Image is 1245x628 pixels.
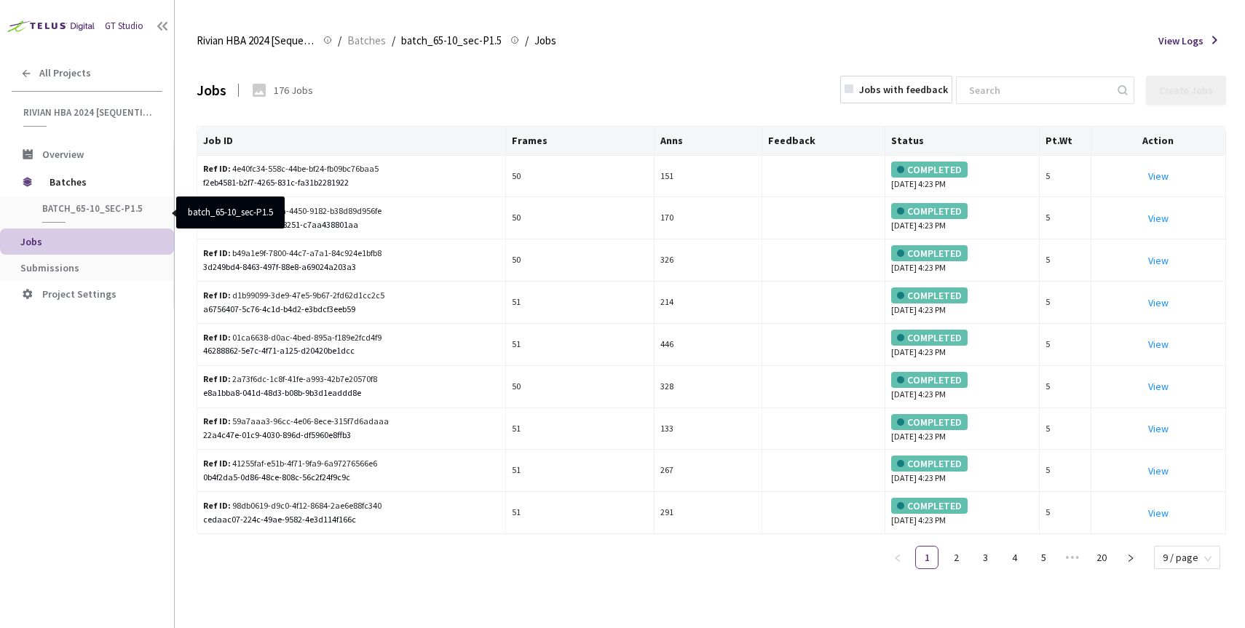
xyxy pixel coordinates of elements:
[1003,546,1026,569] li: 4
[1119,546,1142,569] button: right
[1040,197,1091,239] td: 5
[891,372,968,388] div: COMPLETED
[762,127,886,156] th: Feedback
[392,32,395,49] li: /
[655,239,762,282] td: 326
[203,344,499,358] div: 46288862-5e7c-4f71-a125-d20420be1dcc
[1040,156,1091,198] td: 5
[915,546,938,569] li: 1
[891,162,1033,191] div: [DATE] 4:23 PM
[655,366,762,408] td: 328
[1148,464,1169,477] a: View
[203,247,231,258] b: Ref ID:
[1040,408,1091,450] td: 5
[655,197,762,239] td: 170
[1040,282,1091,324] td: 5
[20,235,42,248] span: Jobs
[401,32,502,49] span: batch_65-10_sec-P1.5
[1040,366,1091,408] td: 5
[203,205,231,216] b: Ref ID:
[891,162,968,178] div: COMPLETED
[203,331,390,345] div: 01ca6638-d0ac-4bed-895a-f189e2fcd4f9
[891,245,1033,275] div: [DATE] 4:23 PM
[891,456,968,472] div: COMPLETED
[960,77,1115,103] input: Search
[203,303,499,317] div: a6756407-5c76-4c1d-b4d2-e3bdcf3eeb59
[1119,546,1142,569] li: Next Page
[974,546,996,568] a: 3
[893,554,902,563] span: left
[891,414,968,430] div: COMPLETED
[506,282,655,324] td: 51
[1032,546,1055,569] li: 5
[203,415,390,429] div: 59a7aaa3-96cc-4e06-8ece-315f7d6adaaa
[42,202,150,215] span: batch_65-10_sec-P1.5
[1148,380,1169,393] a: View
[203,289,390,303] div: d1b99099-3de9-47e5-9b67-2fd62d1cc2c5
[1032,546,1054,568] a: 5
[506,408,655,450] td: 51
[203,457,390,471] div: 41255faf-e51b-4f71-9fa9-6a97276566e6
[42,287,116,301] span: Project Settings
[891,498,1033,528] div: [DATE] 4:23 PM
[1040,450,1091,492] td: 5
[1148,422,1169,435] a: View
[1061,546,1084,569] li: Next 5 Pages
[506,156,655,198] td: 50
[891,245,968,261] div: COMPLETED
[506,127,655,156] th: Frames
[655,450,762,492] td: 267
[203,204,390,218] div: e0719904-9f1a-4450-9182-b38d89d956fe
[945,546,967,568] a: 2
[1148,338,1169,351] a: View
[20,261,79,274] span: Submissions
[506,492,655,534] td: 51
[891,330,968,346] div: COMPLETED
[1003,546,1025,568] a: 4
[655,282,762,324] td: 214
[859,82,948,98] div: Jobs with feedback
[506,366,655,408] td: 50
[1158,33,1203,49] span: View Logs
[506,324,655,366] td: 51
[891,287,968,303] div: COMPLETED
[203,500,231,511] b: Ref ID:
[197,127,506,156] th: Job ID
[1126,554,1135,563] span: right
[203,471,499,485] div: 0b4f2da5-0d86-48ce-808c-56c2f24f9c9c
[1061,546,1084,569] span: •••
[203,162,390,176] div: 4e40fc34-558c-44be-bf24-fb09bc76baa5
[203,416,231,426] b: Ref ID:
[203,513,499,527] div: cedaac07-224c-49ae-9582-4e3d114f166c
[203,373,231,384] b: Ref ID:
[1148,170,1169,183] a: View
[203,163,231,174] b: Ref ID:
[655,408,762,450] td: 133
[1090,546,1113,569] li: 20
[42,148,84,161] span: Overview
[203,290,231,301] b: Ref ID:
[973,546,997,569] li: 3
[506,239,655,282] td: 50
[344,32,389,48] a: Batches
[1148,212,1169,225] a: View
[197,79,226,101] div: Jobs
[1040,127,1091,156] th: Pt.Wt
[1040,492,1091,534] td: 5
[50,167,149,196] span: Batches
[525,32,529,49] li: /
[347,32,386,49] span: Batches
[203,332,231,343] b: Ref ID:
[916,546,938,568] a: 1
[1091,127,1226,156] th: Action
[885,127,1040,156] th: Status
[338,32,341,49] li: /
[1148,506,1169,520] a: View
[1159,84,1213,96] div: Create Jobs
[891,498,968,514] div: COMPLETED
[891,456,1033,485] div: [DATE] 4:23 PM
[655,156,762,198] td: 151
[1040,324,1091,366] td: 5
[891,330,1033,359] div: [DATE] 4:23 PM
[23,106,154,119] span: Rivian HBA 2024 [Sequential]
